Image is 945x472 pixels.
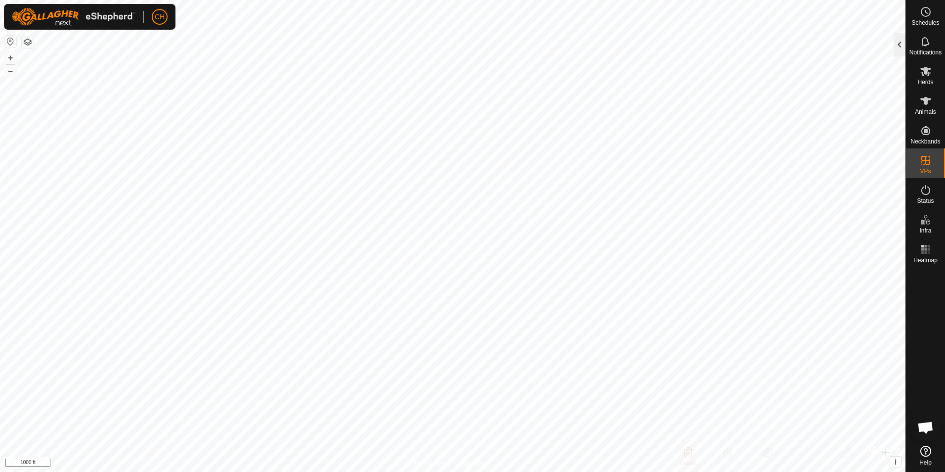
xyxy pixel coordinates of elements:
span: Notifications [909,49,942,55]
button: Map Layers [22,36,34,48]
button: Reset Map [4,36,16,47]
a: Privacy Policy [414,459,451,468]
a: Contact Us [463,459,492,468]
a: Help [906,442,945,470]
span: Schedules [911,20,939,26]
span: Animals [915,109,936,115]
span: Neckbands [910,139,940,144]
span: i [895,458,897,466]
span: Help [919,460,932,466]
span: CH [155,12,165,22]
img: Gallagher Logo [12,8,135,26]
span: VPs [920,168,931,174]
div: Open chat [911,413,941,442]
button: i [890,457,901,468]
button: + [4,52,16,64]
button: – [4,65,16,77]
span: Status [917,198,934,204]
span: Herds [917,79,933,85]
span: Infra [919,228,931,234]
span: Heatmap [913,257,938,263]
